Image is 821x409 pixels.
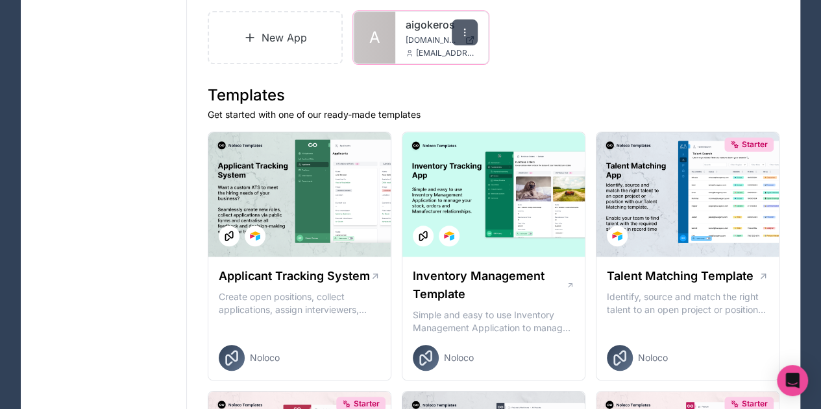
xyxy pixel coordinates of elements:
[208,85,779,106] h1: Templates
[444,231,454,241] img: Airtable Logo
[250,231,260,241] img: Airtable Logo
[406,17,477,32] a: aigokeros
[369,27,380,48] span: A
[413,267,566,303] h1: Inventory Management Template
[219,290,380,316] p: Create open positions, collect applications, assign interviewers, centralise candidate feedback a...
[354,12,395,64] a: A
[777,365,808,396] div: Open Intercom Messenger
[250,351,280,364] span: Noloco
[354,399,380,409] span: Starter
[612,231,622,241] img: Airtable Logo
[416,48,477,58] span: [EMAIL_ADDRESS][DOMAIN_NAME]
[208,11,343,64] a: New App
[607,290,768,316] p: Identify, source and match the right talent to an open project or position with our Talent Matchi...
[444,351,474,364] span: Noloco
[742,399,768,409] span: Starter
[413,309,574,334] p: Simple and easy to use Inventory Management Application to manage your stock, orders and Manufact...
[406,35,477,45] a: [DOMAIN_NAME]
[742,139,768,150] span: Starter
[219,267,370,285] h1: Applicant Tracking System
[208,108,779,121] p: Get started with one of our ready-made templates
[607,267,754,285] h1: Talent Matching Template
[638,351,668,364] span: Noloco
[406,35,459,45] span: [DOMAIN_NAME]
